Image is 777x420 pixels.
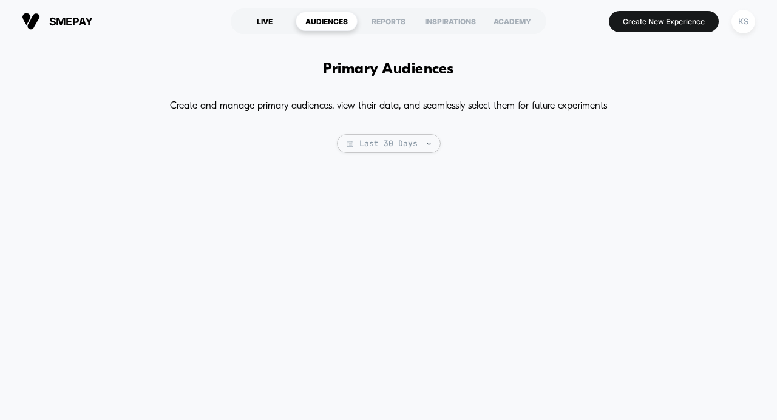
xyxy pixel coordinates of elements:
[234,12,296,31] div: LIVE
[337,134,441,153] span: Last 30 Days
[347,141,353,147] img: calendar
[728,9,759,34] button: KS
[22,12,40,30] img: Visually logo
[170,97,607,116] p: Create and manage primary audiences, view their data, and seamlessly select them for future exper...
[481,12,543,31] div: ACADEMY
[296,12,358,31] div: AUDIENCES
[609,11,719,32] button: Create New Experience
[323,61,453,78] h1: Primary Audiences
[18,12,96,31] button: smepay
[731,10,755,33] div: KS
[358,12,419,31] div: REPORTS
[49,15,92,28] span: smepay
[419,12,481,31] div: INSPIRATIONS
[427,143,431,145] img: end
